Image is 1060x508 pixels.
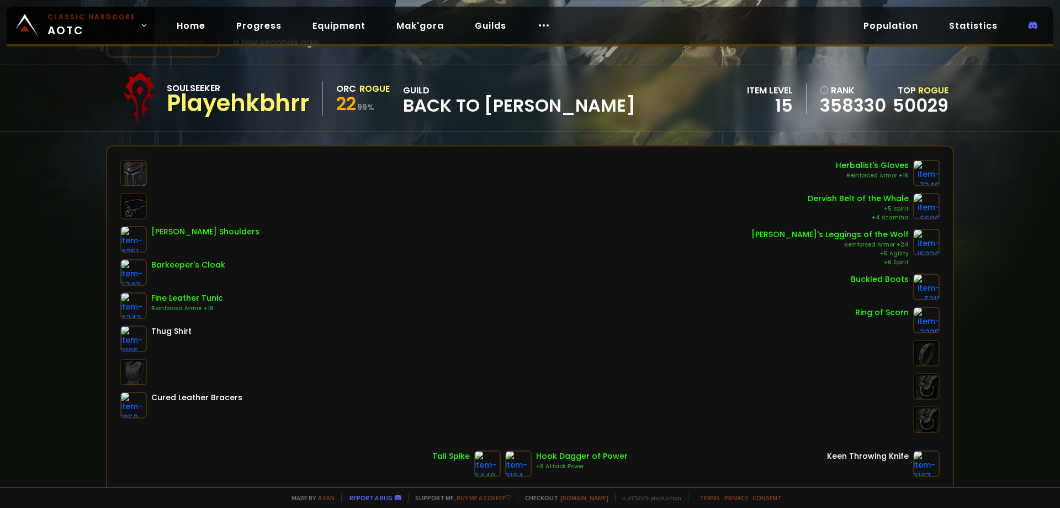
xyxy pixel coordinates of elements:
[724,494,748,502] a: Privacy
[120,226,147,253] img: item-4251
[699,494,720,502] a: Terms
[836,171,909,180] div: Reinforced Armor +16
[808,205,909,213] div: +5 Spirit
[747,97,793,114] div: 15
[47,12,136,39] span: AOTC
[913,451,940,477] img: item-3107
[808,213,909,222] div: +4 Stamina
[827,451,909,462] div: Keen Throwing Knife
[913,229,940,255] img: item-15336
[120,326,147,352] img: item-2105
[227,14,290,37] a: Progress
[357,102,374,113] small: 99 %
[151,326,192,337] div: Thug Shirt
[285,494,335,502] span: Made by
[336,91,356,116] span: 22
[560,494,608,502] a: [DOMAIN_NAME]
[913,160,940,186] img: item-7349
[855,307,909,318] div: Ring of Scorn
[349,494,393,502] a: Report a bug
[820,83,886,97] div: rank
[151,292,223,304] div: Fine Leather Tunic
[457,494,511,502] a: Buy me a coffee
[120,259,147,286] img: item-5343
[151,259,225,271] div: Barkeeper's Cloak
[940,14,1006,37] a: Statistics
[388,14,453,37] a: Mak'gora
[168,14,214,37] a: Home
[913,307,940,333] img: item-3235
[808,193,909,205] div: Dervish Belt of the Whale
[474,451,501,477] img: item-6448
[893,83,948,97] div: Top
[536,462,628,471] div: +6 Attack Power
[913,274,940,300] img: item-5311
[403,97,635,114] span: Back to [PERSON_NAME]
[408,494,511,502] span: Support me,
[820,97,886,114] a: 358330
[167,95,309,112] div: Playehkbhrr
[751,258,909,267] div: +6 Spirit
[151,304,223,313] div: Reinforced Armor +16
[836,160,909,171] div: Herbalist's Gloves
[304,14,374,37] a: Equipment
[167,81,309,95] div: Soulseeker
[466,14,515,37] a: Guilds
[747,83,793,97] div: item level
[336,82,356,96] div: Orc
[151,392,242,404] div: Cured Leather Bracers
[47,12,136,22] small: Classic Hardcore
[913,193,940,219] img: item-6600
[751,249,909,258] div: +5 Agility
[851,274,909,285] div: Buckled Boots
[518,494,608,502] span: Checkout
[893,93,948,118] a: 50029
[151,226,259,238] div: [PERSON_NAME] Shoulders
[536,451,628,462] div: Hook Dagger of Power
[505,451,532,477] img: item-3184
[403,83,635,114] div: guild
[432,451,470,462] div: Tail Spike
[7,7,155,44] a: Classic HardcoreAOTC
[751,240,909,249] div: Reinforced Armor +24
[359,82,390,96] div: Rogue
[318,494,335,502] a: a fan
[752,494,782,502] a: Consent
[615,494,681,502] span: v. d752d5 - production
[855,14,927,37] a: Population
[120,392,147,418] img: item-1850
[918,84,948,97] span: Rogue
[751,229,909,240] div: [PERSON_NAME]'s Leggings of the Wolf
[120,292,147,319] img: item-4243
